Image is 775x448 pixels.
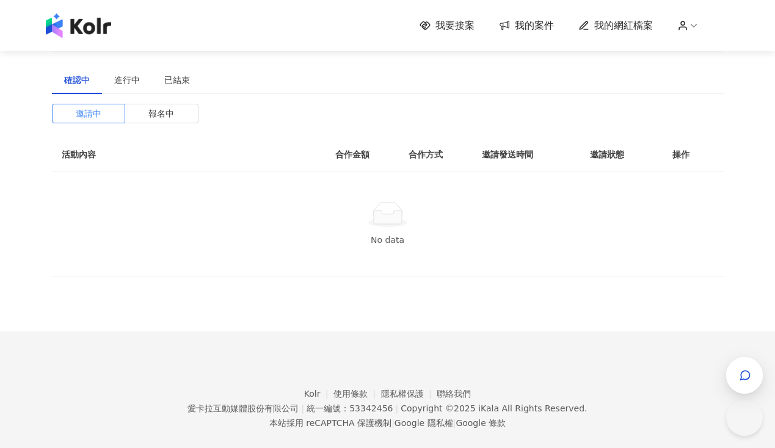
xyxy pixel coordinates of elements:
div: Copyright © 2025 All Rights Reserved. [401,403,587,413]
th: 合作金額 [326,138,399,172]
span: | [391,418,395,428]
a: 我要接案 [420,19,475,32]
span: | [453,418,456,428]
span: | [301,403,304,413]
span: | [395,403,398,413]
a: 聯絡我們 [437,389,471,399]
a: 使用條款 [333,389,381,399]
a: Kolr [304,389,333,399]
span: 報名中 [148,104,174,123]
div: 進行中 [114,73,140,87]
iframe: Help Scout Beacon - Open [726,399,763,436]
a: 隱私權保護 [381,389,437,399]
span: 我的網紅檔案 [594,19,653,32]
span: 我要接案 [435,19,475,32]
a: 我的案件 [499,19,554,32]
div: No data [67,233,709,247]
th: 邀請狀態 [580,138,662,172]
span: 我的案件 [515,19,554,32]
div: 確認中 [64,73,90,87]
th: 邀請發送時間 [472,138,580,172]
span: 本站採用 reCAPTCHA 保護機制 [269,416,506,430]
div: 愛卡拉互動媒體股份有限公司 [187,403,299,413]
a: Google 隱私權 [395,418,453,428]
th: 活動內容 [52,138,296,172]
a: iKala [478,403,499,413]
a: Google 條款 [456,418,506,428]
span: 邀請中 [76,104,101,123]
div: 統一編號：53342456 [307,403,393,413]
div: 已結束 [164,73,190,87]
a: 我的網紅檔案 [578,19,653,32]
th: 合作方式 [399,138,472,172]
img: logo [46,13,111,38]
th: 操作 [663,138,724,172]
